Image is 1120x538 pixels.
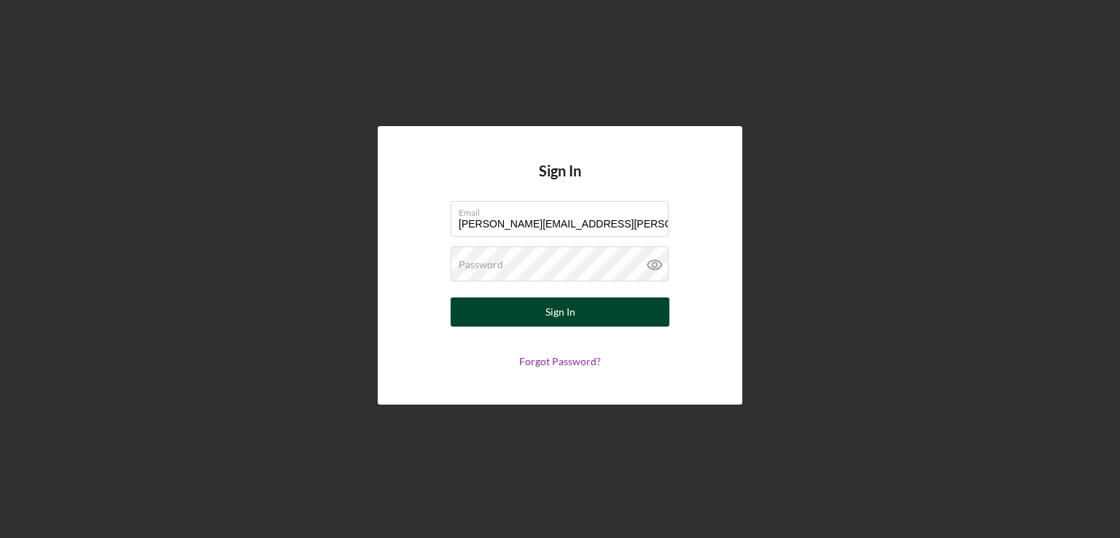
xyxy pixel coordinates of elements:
[459,202,669,218] label: Email
[539,163,581,201] h4: Sign In
[459,259,503,270] label: Password
[519,355,601,367] a: Forgot Password?
[545,297,575,327] div: Sign In
[451,297,669,327] button: Sign In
